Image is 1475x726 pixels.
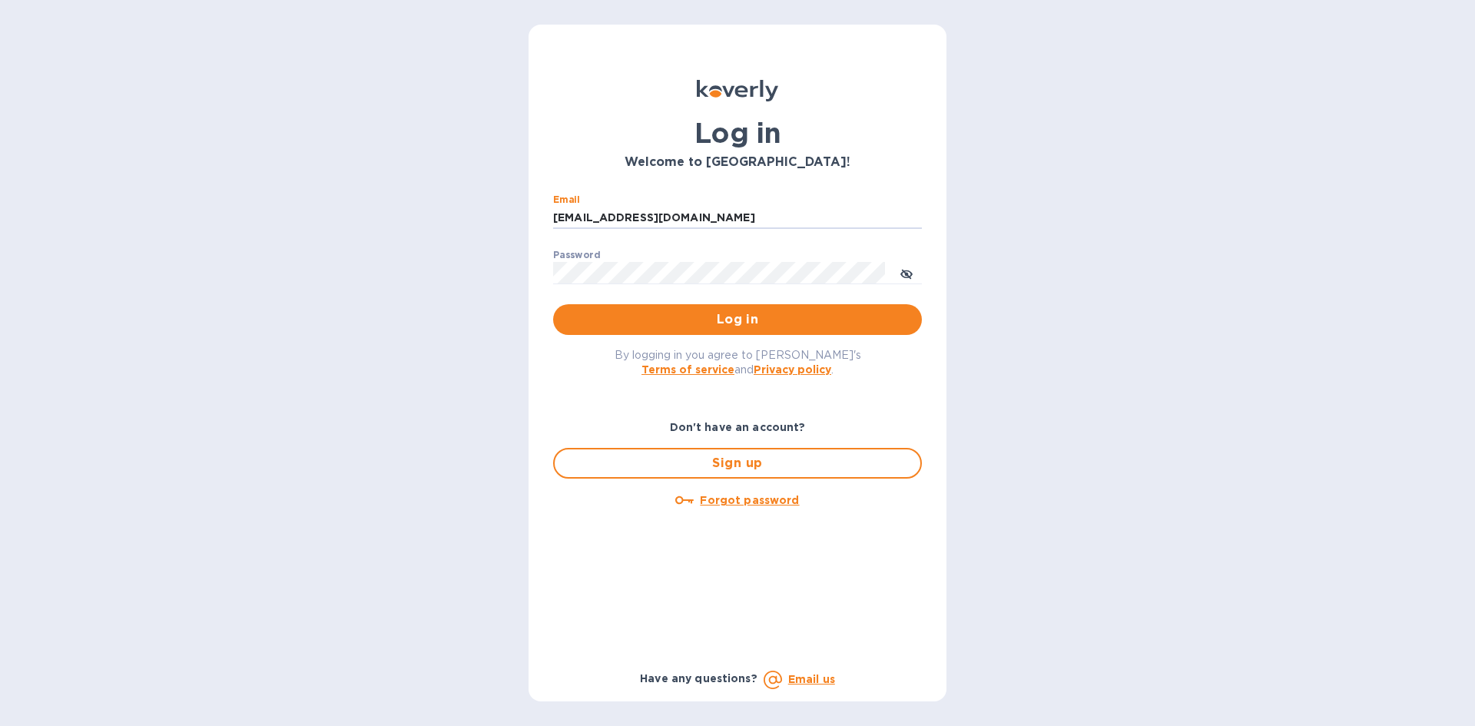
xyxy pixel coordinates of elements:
[565,310,910,329] span: Log in
[670,421,806,433] b: Don't have an account?
[788,673,835,685] a: Email us
[615,349,861,376] span: By logging in you agree to [PERSON_NAME]'s and .
[641,363,734,376] a: Terms of service
[553,155,922,170] h3: Welcome to [GEOGRAPHIC_DATA]!
[700,494,799,506] u: Forgot password
[754,363,831,376] a: Privacy policy
[553,250,600,260] label: Password
[640,672,757,685] b: Have any questions?
[553,448,922,479] button: Sign up
[553,117,922,149] h1: Log in
[553,207,922,230] input: Enter email address
[891,257,922,288] button: toggle password visibility
[553,195,580,204] label: Email
[567,454,908,472] span: Sign up
[697,80,778,101] img: Koverly
[553,304,922,335] button: Log in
